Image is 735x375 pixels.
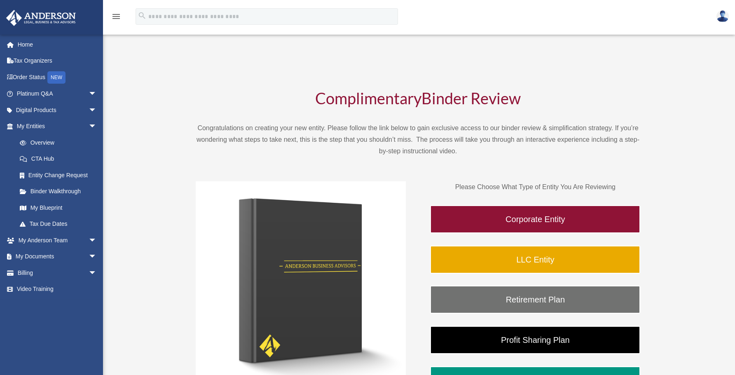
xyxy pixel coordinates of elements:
a: LLC Entity [430,246,640,274]
a: Profit Sharing Plan [430,326,640,354]
a: Digital Productsarrow_drop_down [6,102,109,118]
a: Order StatusNEW [6,69,109,86]
a: Entity Change Request [12,167,109,183]
span: arrow_drop_down [89,248,105,265]
span: Binder Review [421,89,521,108]
a: Video Training [6,281,109,298]
span: arrow_drop_down [89,86,105,103]
span: arrow_drop_down [89,265,105,281]
div: NEW [47,71,66,84]
a: My Blueprint [12,199,109,216]
a: My Entitiesarrow_drop_down [6,118,109,135]
a: CTA Hub [12,151,109,167]
span: Complimentary [315,89,421,108]
a: Tax Organizers [6,53,109,69]
a: Billingarrow_drop_down [6,265,109,281]
a: Tax Due Dates [12,216,109,232]
i: search [138,11,147,20]
a: Platinum Q&Aarrow_drop_down [6,86,109,102]
a: Overview [12,134,109,151]
img: User Pic [716,10,729,22]
a: My Anderson Teamarrow_drop_down [6,232,109,248]
a: My Documentsarrow_drop_down [6,248,109,265]
span: arrow_drop_down [89,102,105,119]
a: Binder Walkthrough [12,183,105,200]
a: Home [6,36,109,53]
img: Anderson Advisors Platinum Portal [4,10,78,26]
span: arrow_drop_down [89,232,105,249]
span: arrow_drop_down [89,118,105,135]
p: Congratulations on creating your new entity. Please follow the link below to gain exclusive acces... [196,122,641,157]
a: Corporate Entity [430,205,640,233]
i: menu [111,12,121,21]
a: Retirement Plan [430,286,640,314]
a: menu [111,14,121,21]
p: Please Choose What Type of Entity You Are Reviewing [430,181,640,193]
